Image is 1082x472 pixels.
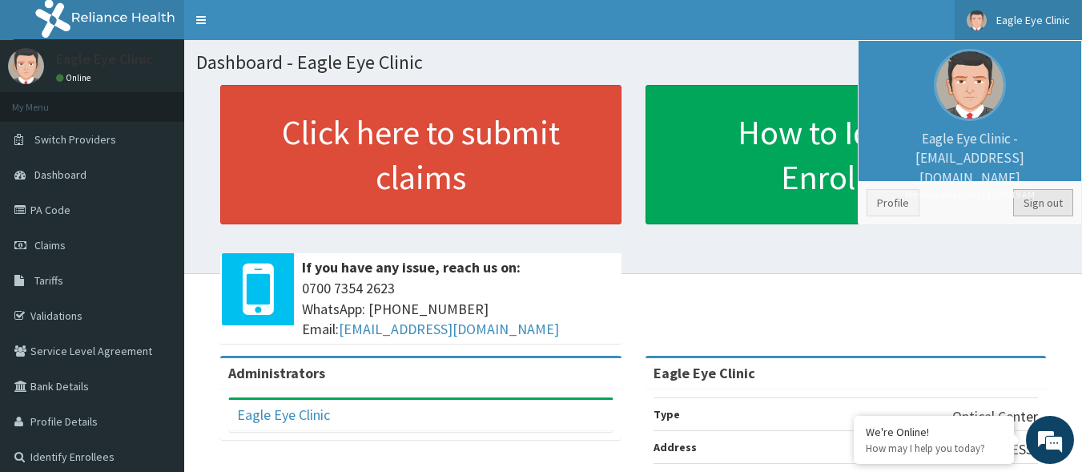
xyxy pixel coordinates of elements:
a: How to Identify Enrollees [646,85,1047,224]
b: If you have any issue, reach us on: [302,258,521,276]
strong: Eagle Eye Clinic [654,364,755,382]
span: Eagle Eye Clinic [996,13,1070,27]
span: Dashboard [34,167,86,182]
img: User Image [934,49,1006,121]
p: Eagle Eye Clinic - [EMAIL_ADDRESS][DOMAIN_NAME] [867,129,1073,201]
a: Sign out [1013,189,1073,216]
a: Online [56,72,95,83]
b: Address [654,440,697,454]
span: Switch Providers [34,132,116,147]
small: Member since [DATE] 5:45:19 AM [867,188,1073,201]
a: Eagle Eye Clinic [237,405,330,424]
p: How may I help you today? [866,442,1002,455]
h1: Dashboard - Eagle Eye Clinic [196,52,1070,73]
img: User Image [8,48,44,84]
a: Click here to submit claims [220,85,621,224]
img: User Image [967,10,987,30]
div: We're Online! [866,425,1002,439]
p: Eagle Eye Clinic [56,52,153,67]
span: Tariffs [34,273,63,288]
a: [EMAIL_ADDRESS][DOMAIN_NAME] [339,320,559,338]
span: 0700 7354 2623 WhatsApp: [PHONE_NUMBER] Email: [302,278,613,340]
span: Claims [34,238,66,252]
a: Profile [867,189,919,216]
p: Optical Center [952,406,1038,427]
b: Administrators [228,364,325,382]
b: Type [654,407,680,422]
